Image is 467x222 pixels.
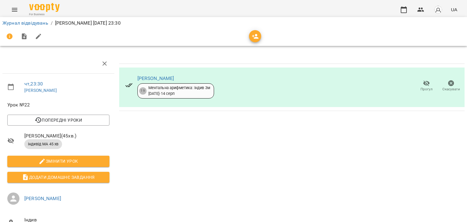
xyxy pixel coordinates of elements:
[2,20,48,26] a: Журнал відвідувань
[51,19,53,27] li: /
[7,115,109,126] button: Попередні уроки
[12,158,105,165] span: Змінити урок
[12,116,105,124] span: Попередні уроки
[137,75,174,81] a: [PERSON_NAME]
[434,5,442,14] img: avatar_s.png
[148,85,210,96] div: Ментальна арифметика: Індив 3м [DATE] - 14 серп
[2,19,465,27] nav: breadcrumb
[24,88,57,93] a: [PERSON_NAME]
[420,87,433,92] span: Прогул
[24,196,61,201] a: [PERSON_NAME]
[414,78,439,95] button: Прогул
[442,87,460,92] span: Скасувати
[24,132,109,140] span: [PERSON_NAME] ( 45 хв. )
[24,81,43,87] a: чт , 23:30
[29,12,60,16] span: For Business
[7,101,109,109] span: Урок №22
[55,19,121,27] p: [PERSON_NAME] [DATE] 23:30
[451,6,457,13] span: UA
[448,4,460,15] button: UA
[29,3,60,12] img: Voopty Logo
[7,156,109,167] button: Змінити урок
[7,2,22,17] button: Menu
[12,174,105,181] span: Додати домашнє завдання
[7,172,109,183] button: Додати домашнє завдання
[24,141,62,147] span: індивід МА 45 хв
[139,87,147,95] div: 19
[439,78,463,95] button: Скасувати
